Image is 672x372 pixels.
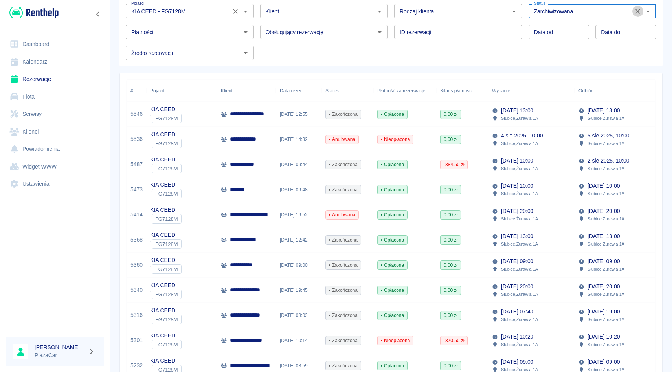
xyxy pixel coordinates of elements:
span: Opłacona [378,111,407,118]
span: FG7128M [152,241,181,247]
span: FG7128M [152,216,181,222]
p: KIA CEED [150,332,182,340]
span: FG7128M [152,291,181,297]
a: 5536 [130,135,143,143]
div: Bilans płatności [440,80,473,102]
p: [DATE] 20:00 [501,282,533,291]
a: 5546 [130,110,143,118]
span: Zakończona [326,111,361,118]
span: -384,50 zł [441,161,467,168]
span: Opłacona [378,161,407,168]
p: [DATE] 10:20 [501,333,533,341]
div: Klient [221,80,233,102]
div: [DATE] 12:42 [276,227,321,253]
div: ` [150,114,182,123]
span: 0,00 zł [441,211,461,218]
div: [DATE] 19:52 [276,202,321,227]
div: ` [150,189,182,198]
span: FG7128M [152,115,181,121]
img: Renthelp logo [9,6,59,19]
div: ` [150,315,182,324]
div: # [130,80,133,102]
div: ` [150,139,182,148]
p: Słubice , Żurawia 1A [588,140,624,147]
span: 0,00 zł [441,136,461,143]
span: Zakończona [326,186,361,193]
p: [DATE] 09:00 [501,358,533,366]
a: 5340 [130,286,143,294]
span: FG7128M [152,317,181,323]
span: FG7128M [152,266,181,272]
p: Słubice , Żurawia 1A [501,190,538,197]
div: Data rezerwacji [276,80,321,102]
div: Bilans płatności [436,80,488,102]
div: [DATE] 09:44 [276,152,321,177]
span: Anulowana [326,211,358,218]
p: [DATE] 07:40 [501,308,533,316]
span: -370,50 zł [441,337,467,344]
button: Otwórz [374,6,385,17]
div: ` [150,164,182,173]
a: 5368 [130,236,143,244]
p: Słubice , Żurawia 1A [588,266,624,273]
span: Zakończona [326,287,361,294]
a: Widget WWW [6,158,104,176]
p: KIA CEED [150,156,182,164]
span: FG7128M [152,141,181,147]
div: Wydanie [488,80,575,102]
div: [DATE] 10:14 [276,328,321,353]
p: KIA CEED [150,181,182,189]
a: 5473 [130,185,143,194]
div: ` [150,264,182,274]
p: [DATE] 13:00 [501,106,533,115]
span: 0,00 zł [441,236,461,244]
a: Serwisy [6,105,104,123]
p: 2 sie 2025, 10:00 [588,157,630,165]
div: [DATE] 19:45 [276,278,321,303]
span: 0,00 zł [441,111,461,118]
div: Pojazd [150,80,164,102]
div: Status [321,80,373,102]
button: Otwórz [240,27,251,38]
p: [DATE] 10:00 [588,182,620,190]
span: Opłacona [378,236,407,244]
button: Otwórz [240,6,251,17]
div: Data rezerwacji [280,80,307,102]
div: Status [325,80,339,102]
span: Anulowana [326,136,358,143]
div: Odbiór [575,80,661,102]
p: 5 sie 2025, 10:00 [588,132,630,140]
div: Płatność za rezerwację [377,80,426,102]
p: [DATE] 09:00 [588,358,620,366]
div: Pojazd [146,80,217,102]
div: [DATE] 09:00 [276,253,321,278]
div: ` [150,340,182,349]
button: Otwórz [643,6,654,17]
span: Nieopłacona [378,337,413,344]
span: 0,00 zł [441,287,461,294]
p: Słubice , Żurawia 1A [501,291,538,298]
p: Słubice , Żurawia 1A [588,115,624,122]
button: Wyczyść [230,6,241,17]
p: KIA CEED [150,231,182,239]
div: Odbiór [578,80,593,102]
p: [DATE] 10:00 [501,182,533,190]
p: [DATE] 10:20 [588,333,620,341]
p: Słubice , Żurawia 1A [501,240,538,247]
a: 5360 [130,261,143,269]
div: [DATE] 12:55 [276,102,321,127]
button: Otwórz [240,48,251,59]
div: [DATE] 09:48 [276,177,321,202]
a: 5232 [130,361,143,370]
span: Zakończona [326,362,361,369]
div: ` [150,239,182,249]
span: FG7128M [152,342,181,348]
div: Wydanie [492,80,510,102]
div: Płatność za rezerwację [373,80,436,102]
span: Opłacona [378,186,407,193]
a: 5487 [130,160,143,169]
p: [DATE] 09:00 [588,257,620,266]
p: [DATE] 13:00 [501,232,533,240]
p: [DATE] 13:00 [588,232,620,240]
span: Zakończona [326,312,361,319]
